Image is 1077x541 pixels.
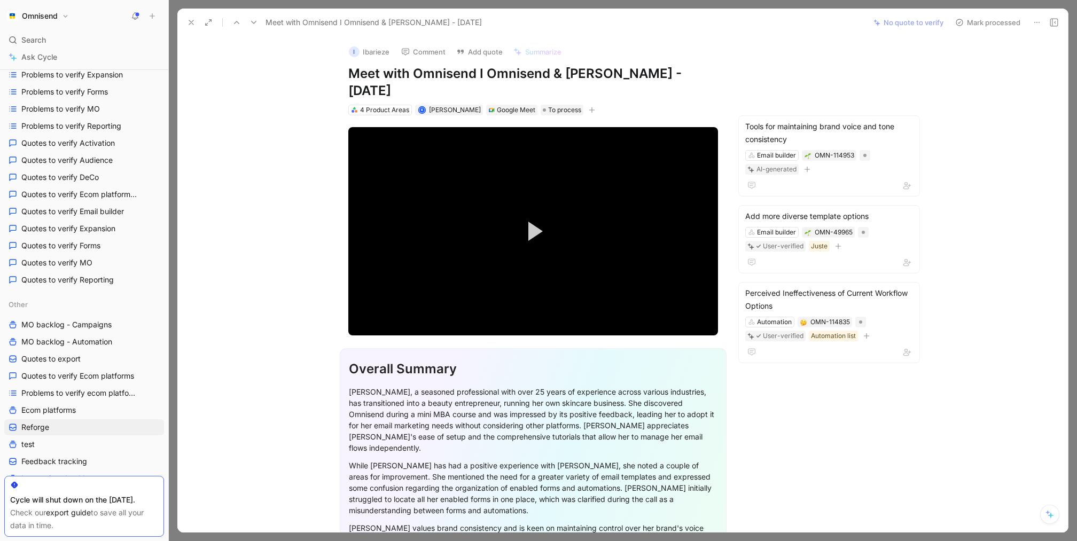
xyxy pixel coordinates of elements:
[804,229,811,236] button: 🌱
[756,164,797,175] div: AI-generated
[21,104,100,114] span: Problems to verify MO
[811,241,828,252] div: Juste
[804,152,811,159] button: 🌱
[4,118,164,134] a: Problems to verify Reporting
[4,334,164,350] a: MO backlog - Automation
[344,44,394,60] button: IIbarieze
[815,150,854,161] div: OMN-114953
[138,191,155,199] span: Other
[4,152,164,168] a: Quotes to verify Audience
[811,331,856,341] div: Automation list
[21,34,46,46] span: Search
[348,65,718,99] h1: Meet with Omnisend I Omnisend & [PERSON_NAME] - [DATE]
[4,317,164,333] a: MO backlog - Campaigns
[22,11,58,21] h1: Omnisend
[348,127,718,335] div: Video Player
[21,319,112,330] span: MO backlog - Campaigns
[509,44,566,59] button: Summarize
[21,456,87,467] span: Feedback tracking
[21,371,134,381] span: Quotes to verify Ecom platforms
[745,287,913,312] div: Perceived Ineffectiveness of Current Workflow Options
[4,402,164,418] a: Ecom platforms
[419,107,425,113] div: K
[4,49,164,65] a: Ask Cycle
[810,317,850,327] div: OMN-114835
[4,296,164,312] div: Other
[429,106,481,114] span: [PERSON_NAME]
[21,223,115,234] span: Quotes to verify Expansion
[21,69,123,80] span: Problems to verify Expansion
[525,47,561,57] span: Summarize
[7,11,18,21] img: Omnisend
[800,318,807,326] button: 🤔
[745,120,913,146] div: Tools for maintaining brand voice and tone consistency
[21,473,93,484] span: Integrations backlog
[4,67,164,83] a: Problems to verify Expansion
[757,150,796,161] div: Email builder
[541,105,583,115] div: To process
[763,331,803,341] div: User-verified
[396,44,450,59] button: Comment
[745,210,913,223] div: Add more diverse template options
[4,436,164,452] a: test
[349,46,360,57] div: I
[869,15,948,30] button: No quote to verify
[21,138,115,148] span: Quotes to verify Activation
[805,230,811,236] img: 🌱
[800,319,807,326] img: 🤔
[21,257,92,268] span: Quotes to verify MO
[4,471,164,487] a: Integrations backlog
[4,186,164,202] a: Quotes to verify Ecom platformsOther
[21,206,124,217] span: Quotes to verify Email builder
[9,299,28,310] span: Other
[21,336,112,347] span: MO backlog - Automation
[4,203,164,219] a: Quotes to verify Email builder
[4,272,164,288] a: Quotes to verify Reporting
[805,153,811,159] img: 🌱
[4,385,164,401] a: Problems to verify ecom platforms
[349,359,717,379] div: Overall Summary
[4,32,164,48] div: Search
[266,16,482,29] span: Meet with Omnisend I Omnisend & [PERSON_NAME] - [DATE]
[10,493,158,506] div: Cycle will shut down on the [DATE].
[4,169,164,185] a: Quotes to verify DeCo
[21,51,57,64] span: Ask Cycle
[4,453,164,469] a: Feedback tracking
[4,9,72,23] button: OmnisendOmnisend
[21,405,76,415] span: Ecom platforms
[815,227,853,238] div: OMN-49965
[360,105,409,115] div: 4 Product Areas
[21,87,108,97] span: Problems to verify Forms
[21,422,49,433] span: Reforge
[4,368,164,384] a: Quotes to verify Ecom platforms
[46,508,91,517] a: export guide
[4,135,164,151] a: Quotes to verify Activation
[21,275,114,285] span: Quotes to verify Reporting
[4,419,164,435] a: Reforge
[4,351,164,367] a: Quotes to export
[509,207,557,255] button: Play Video
[757,317,792,327] div: Automation
[21,155,113,166] span: Quotes to verify Audience
[21,121,121,131] span: Problems to verify Reporting
[4,101,164,117] a: Problems to verify MO
[4,221,164,237] a: Quotes to verify Expansion
[4,238,164,254] a: Quotes to verify Forms
[21,439,35,450] span: test
[21,172,99,183] span: Quotes to verify DeCo
[548,105,581,115] span: To process
[4,84,164,100] a: Problems to verify Forms
[21,388,137,398] span: Problems to verify ecom platforms
[497,105,535,115] div: Google Meet
[349,386,717,453] div: [PERSON_NAME], a seasoned professional with over 25 years of experience across various industries...
[451,44,508,59] button: Add quote
[4,255,164,271] a: Quotes to verify MO
[21,354,81,364] span: Quotes to export
[950,15,1025,30] button: Mark processed
[21,189,139,200] span: Quotes to verify Ecom platforms
[763,241,803,252] div: User-verified
[21,240,100,251] span: Quotes to verify Forms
